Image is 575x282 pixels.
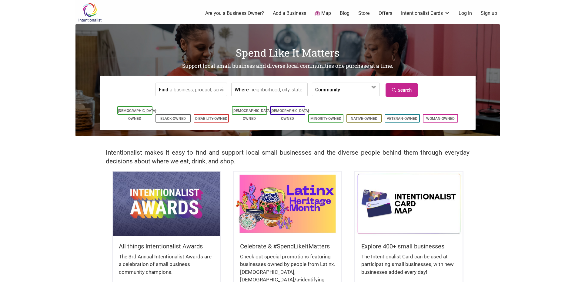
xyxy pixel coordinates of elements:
[387,116,417,121] a: Veteran-Owned
[386,83,418,97] a: Search
[170,83,225,97] input: a business, product, service
[195,116,227,121] a: Disability-Owned
[310,116,341,121] a: Minority-Owned
[426,116,455,121] a: Woman-Owned
[355,172,463,236] img: Intentionalist Card Map
[273,10,306,17] a: Add a Business
[481,10,497,17] a: Sign up
[235,83,249,96] label: Where
[351,116,377,121] a: Native-Owned
[315,83,340,96] label: Community
[358,10,370,17] a: Store
[75,62,500,70] h2: Support local small business and diverse local communities one purchase at a time.
[340,10,349,17] a: Blog
[119,242,214,251] h5: All things Intentionalist Awards
[75,45,500,60] h1: Spend Like It Matters
[315,10,331,17] a: Map
[361,242,456,251] h5: Explore 400+ small businesses
[232,109,272,121] a: [DEMOGRAPHIC_DATA]-Owned
[234,172,341,236] img: Latinx / Hispanic Heritage Month
[75,2,104,22] img: Intentionalist
[459,10,472,17] a: Log In
[401,10,450,17] a: Intentionalist Cards
[113,172,220,236] img: Intentionalist Awards
[205,10,264,17] a: Are you a Business Owner?
[379,10,392,17] a: Offers
[160,116,186,121] a: Black-Owned
[250,83,306,97] input: neighborhood, city, state
[106,148,470,166] h2: Intentionalist makes it easy to find and support local small businesses and the diverse people be...
[159,83,168,96] label: Find
[271,109,310,121] a: [DEMOGRAPHIC_DATA]-Owned
[240,242,335,251] h5: Celebrate & #SpendLikeItMatters
[118,109,157,121] a: [DEMOGRAPHIC_DATA]-Owned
